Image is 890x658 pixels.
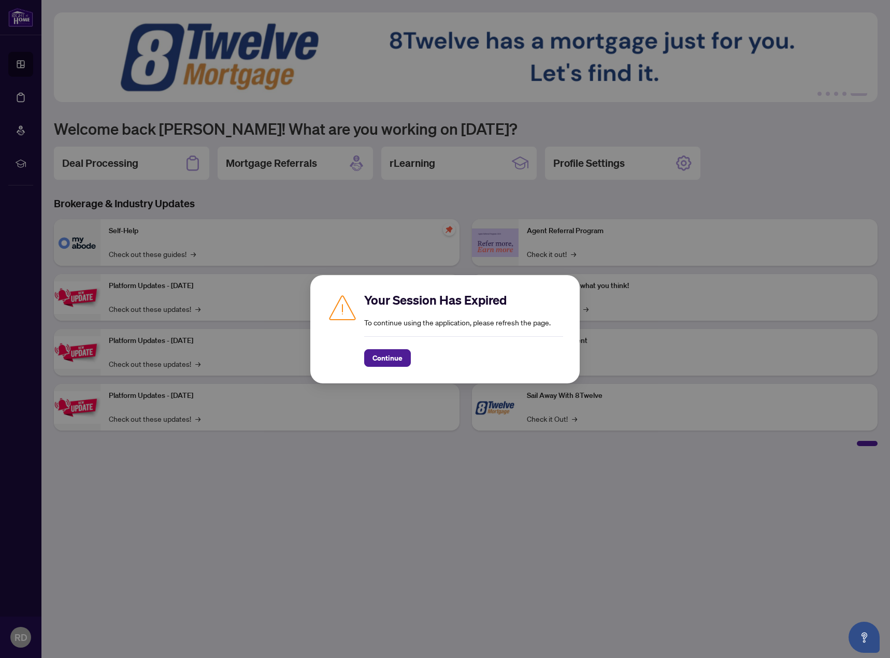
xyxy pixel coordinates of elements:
[364,292,563,308] h2: Your Session Has Expired
[849,622,880,653] button: Open asap
[372,350,403,366] span: Continue
[364,349,411,367] button: Continue
[327,292,358,323] img: Caution icon
[364,292,563,367] div: To continue using the application, please refresh the page.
